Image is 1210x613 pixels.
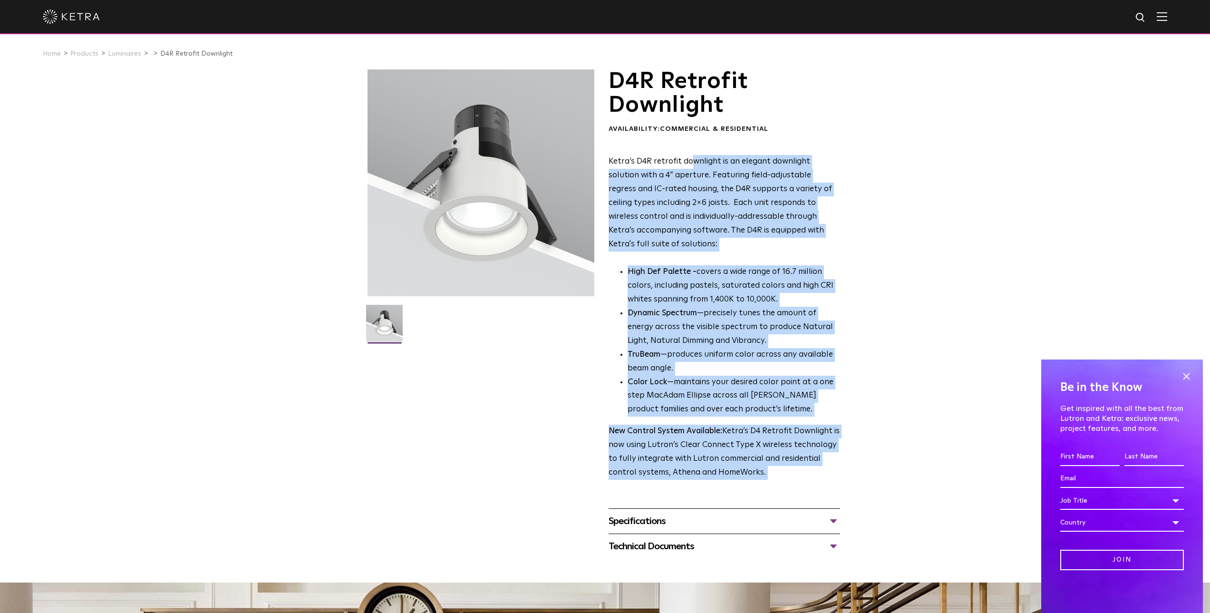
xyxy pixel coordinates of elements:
li: —precisely tunes the amount of energy across the visible spectrum to produce Natural Light, Natur... [628,307,840,348]
li: —produces uniform color across any available beam angle. [628,348,840,376]
div: Technical Documents [609,539,840,554]
input: Email [1060,470,1184,488]
h1: D4R Retrofit Downlight [609,69,840,117]
input: Last Name [1124,448,1184,466]
img: Hamburger%20Nav.svg [1157,12,1167,21]
strong: New Control System Available: [609,427,722,435]
p: covers a wide range of 16.7 million colors, including pastels, saturated colors and high CRI whit... [628,265,840,307]
div: Job Title [1060,492,1184,510]
div: Specifications [609,514,840,529]
a: Home [43,50,61,57]
li: —maintains your desired color point at a one step MacAdam Ellipse across all [PERSON_NAME] produc... [628,376,840,417]
a: Luminaires [108,50,141,57]
strong: Dynamic Spectrum [628,309,697,317]
strong: TruBeam [628,350,660,359]
img: D4R Retrofit Downlight [366,305,403,349]
strong: Color Lock [628,378,667,386]
p: Get inspired with all the best from Lutron and Ketra: exclusive news, project features, and more. [1060,404,1184,433]
h4: Be in the Know [1060,379,1184,397]
div: Country [1060,514,1184,532]
input: First Name [1060,448,1120,466]
strong: High Def Palette - [628,268,697,276]
span: Commercial & Residential [660,126,768,132]
p: Ketra’s D4 Retrofit Downlight is now using Lutron’s Clear Connect Type X wireless technology to f... [609,425,840,480]
a: D4R Retrofit Downlight [160,50,232,57]
img: ketra-logo-2019-white [43,10,100,24]
input: Join [1060,550,1184,570]
p: Ketra’s D4R retrofit downlight is an elegant downlight solution with a 4” aperture. Featuring fie... [609,155,840,251]
div: Availability: [609,125,840,134]
a: Products [70,50,98,57]
img: search icon [1135,12,1147,24]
